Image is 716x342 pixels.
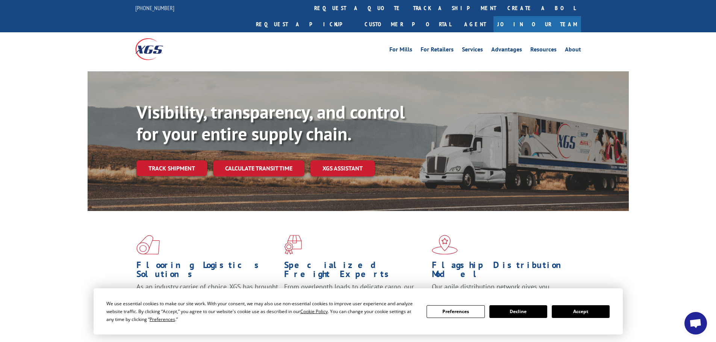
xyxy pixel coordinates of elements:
[106,300,418,323] div: We use essential cookies to make our site work. With your consent, we may also use non-essential ...
[389,47,412,55] a: For Mills
[432,235,458,255] img: xgs-icon-flagship-distribution-model-red
[432,282,570,300] span: Our agile distribution network gives you nationwide inventory management on demand.
[213,160,304,176] a: Calculate transit time
[284,282,426,316] p: From overlength loads to delicate cargo, our experienced staff knows the best way to move your fr...
[136,261,279,282] h1: Flooring Logistics Solutions
[421,47,454,55] a: For Retailers
[462,47,483,55] a: Services
[136,235,160,255] img: xgs-icon-total-supply-chain-intelligence-red
[530,47,557,55] a: Resources
[457,16,493,32] a: Agent
[310,160,375,176] a: XGS ASSISTANT
[284,235,302,255] img: xgs-icon-focused-on-flooring-red
[432,261,574,282] h1: Flagship Distribution Model
[489,305,547,318] button: Decline
[493,16,581,32] a: Join Our Team
[284,261,426,282] h1: Specialized Freight Experts
[552,305,610,318] button: Accept
[684,312,707,334] div: Open chat
[250,16,359,32] a: Request a pickup
[136,282,278,309] span: As an industry carrier of choice, XGS has brought innovation and dedication to flooring logistics...
[136,160,207,176] a: Track shipment
[300,308,328,315] span: Cookie Policy
[150,316,175,322] span: Preferences
[491,47,522,55] a: Advantages
[135,4,174,12] a: [PHONE_NUMBER]
[94,288,623,334] div: Cookie Consent Prompt
[136,100,405,145] b: Visibility, transparency, and control for your entire supply chain.
[359,16,457,32] a: Customer Portal
[565,47,581,55] a: About
[427,305,484,318] button: Preferences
